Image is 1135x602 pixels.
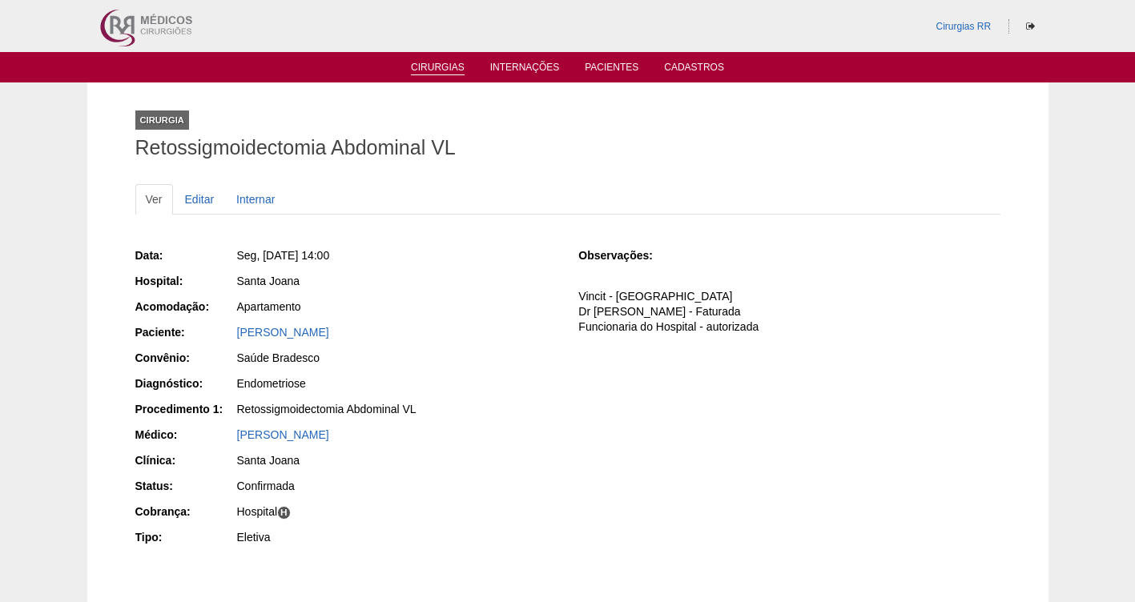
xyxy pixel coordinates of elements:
div: Eletiva [237,529,557,545]
div: Paciente: [135,324,235,340]
div: Procedimento 1: [135,401,235,417]
div: Confirmada [237,478,557,494]
span: H [277,506,291,520]
div: Hospital: [135,273,235,289]
div: Saúde Bradesco [237,350,557,366]
a: Cadastros [664,62,724,78]
div: Cirurgia [135,110,189,130]
div: Santa Joana [237,452,557,468]
div: Observações: [578,247,678,263]
a: Cirurgias RR [936,21,991,32]
div: Acomodação: [135,299,235,315]
i: Sair [1026,22,1035,31]
a: Editar [175,184,225,215]
span: Seg, [DATE] 14:00 [237,249,330,262]
a: Ver [135,184,173,215]
div: Diagnóstico: [135,375,235,391]
div: Endometriose [237,375,557,391]
div: Convênio: [135,350,235,366]
h1: Retossigmoidectomia Abdominal VL [135,138,1000,158]
div: Cobrança: [135,504,235,520]
div: Santa Joana [237,273,557,289]
div: Retossigmoidectomia Abdominal VL [237,401,557,417]
a: [PERSON_NAME] [237,326,329,339]
a: Pacientes [585,62,638,78]
div: Clínica: [135,452,235,468]
a: Internar [226,184,285,215]
a: [PERSON_NAME] [237,428,329,441]
a: Internações [490,62,560,78]
a: Cirurgias [411,62,465,75]
div: Hospital [237,504,557,520]
div: Médico: [135,427,235,443]
div: Data: [135,247,235,263]
div: Status: [135,478,235,494]
p: Vincit - [GEOGRAPHIC_DATA] Dr [PERSON_NAME] - Faturada Funcionaria do Hospital - autorizada [578,289,1000,335]
div: Tipo: [135,529,235,545]
div: Apartamento [237,299,557,315]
